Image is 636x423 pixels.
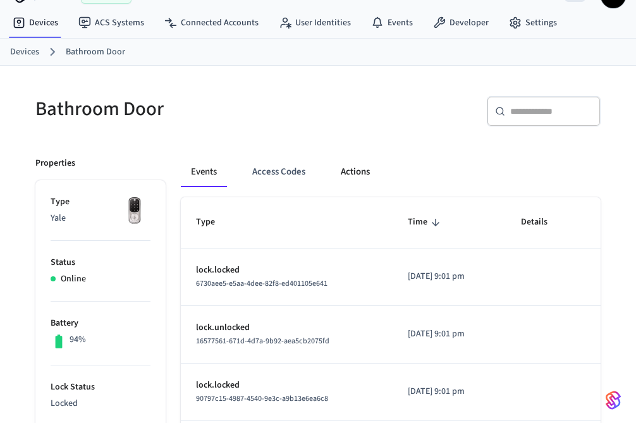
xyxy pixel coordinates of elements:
[51,381,150,394] p: Lock Status
[3,11,68,34] a: Devices
[51,397,150,410] p: Locked
[408,385,491,398] p: [DATE] 9:01 pm
[68,11,154,34] a: ACS Systems
[35,157,75,170] p: Properties
[51,212,150,225] p: Yale
[181,157,601,187] div: ant example
[408,212,444,232] span: Time
[154,11,269,34] a: Connected Accounts
[51,256,150,269] p: Status
[499,11,567,34] a: Settings
[61,273,86,286] p: Online
[66,46,125,59] a: Bathroom Door
[242,157,315,187] button: Access Codes
[408,270,491,283] p: [DATE] 9:01 pm
[196,321,377,334] p: lock.unlocked
[35,96,310,122] h5: Bathroom Door
[51,195,150,209] p: Type
[521,212,564,232] span: Details
[196,336,329,346] span: 16577561-671d-4d7a-9b92-aea5cb2075fd
[331,157,380,187] button: Actions
[119,195,150,227] img: Yale Assure Touchscreen Wifi Smart Lock, Satin Nickel, Front
[181,157,227,187] button: Events
[361,11,423,34] a: Events
[196,264,377,277] p: lock.locked
[423,11,499,34] a: Developer
[408,328,491,341] p: [DATE] 9:01 pm
[10,46,39,59] a: Devices
[70,333,86,346] p: 94%
[196,393,328,404] span: 90797c15-4987-4540-9e3c-a9b13e6ea6c8
[606,390,621,410] img: SeamLogoGradient.69752ec5.svg
[196,379,377,392] p: lock.locked
[269,11,361,34] a: User Identities
[196,278,327,289] span: 6730aee5-e5aa-4dee-82f8-ed401105e641
[196,212,231,232] span: Type
[51,317,150,330] p: Battery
